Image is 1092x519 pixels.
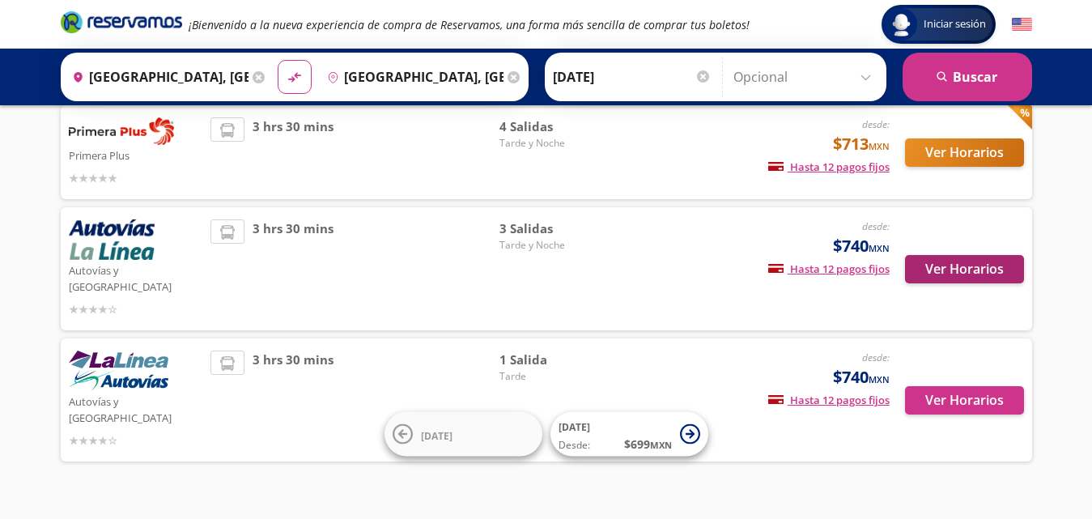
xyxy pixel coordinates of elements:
button: Ver Horarios [905,386,1024,415]
span: $ 699 [624,436,672,453]
span: $713 [833,132,890,156]
span: 3 hrs 30 mins [253,117,334,187]
span: Iniciar sesión [917,16,992,32]
input: Opcional [733,57,878,97]
input: Buscar Origen [66,57,249,97]
em: desde: [862,117,890,131]
em: desde: [862,219,890,233]
img: Primera Plus [69,117,174,145]
a: Brand Logo [61,10,182,39]
span: Desde: [559,438,590,453]
i: Brand Logo [61,10,182,34]
small: MXN [869,242,890,254]
button: [DATE] [385,412,542,457]
span: $740 [833,365,890,389]
span: Hasta 12 pagos fijos [768,262,890,276]
button: Ver Horarios [905,138,1024,167]
p: Primera Plus [69,145,203,164]
small: MXN [650,439,672,451]
p: Autovías y [GEOGRAPHIC_DATA] [69,391,203,426]
small: MXN [869,373,890,385]
input: Buscar Destino [321,57,504,97]
span: 1 Salida [499,351,613,369]
input: Elegir Fecha [553,57,712,97]
span: $740 [833,234,890,258]
span: [DATE] [421,428,453,442]
button: [DATE]Desde:$699MXN [550,412,708,457]
button: Buscar [903,53,1032,101]
em: desde: [862,351,890,364]
span: Hasta 12 pagos fijos [768,160,890,174]
button: English [1012,15,1032,35]
span: Tarde y Noche [499,238,613,253]
span: Hasta 12 pagos fijos [768,393,890,407]
img: Autovías y La Línea [69,219,155,260]
span: 3 Salidas [499,219,613,238]
span: [DATE] [559,420,590,434]
span: 3 hrs 30 mins [253,219,334,318]
img: Autovías y La Línea [69,351,168,391]
span: Tarde y Noche [499,136,613,151]
button: Ver Horarios [905,255,1024,283]
span: 3 hrs 30 mins [253,351,334,449]
span: Tarde [499,369,613,384]
span: 4 Salidas [499,117,613,136]
em: ¡Bienvenido a la nueva experiencia de compra de Reservamos, una forma más sencilla de comprar tus... [189,17,750,32]
small: MXN [869,140,890,152]
p: Autovías y [GEOGRAPHIC_DATA] [69,260,203,295]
